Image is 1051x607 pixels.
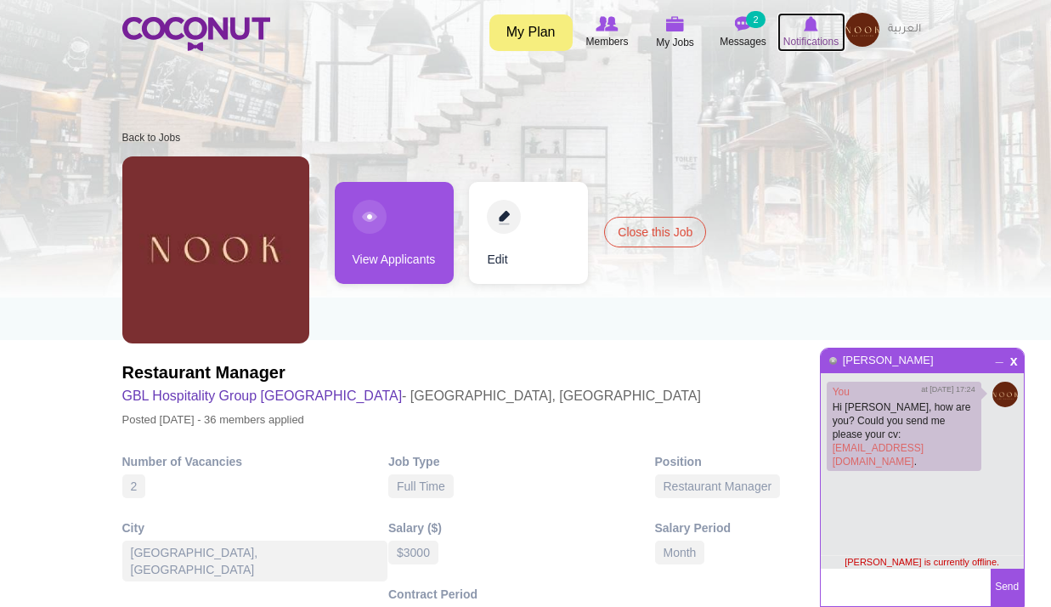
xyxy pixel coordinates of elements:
[469,182,588,284] a: Edit
[122,17,270,51] img: Home
[655,474,781,498] div: Restaurant Manager
[122,453,389,470] div: Number of Vacancies
[821,555,1024,569] div: [PERSON_NAME] is currently offline.
[122,360,701,384] h2: Restaurant Manager
[388,541,438,564] div: $3000
[921,384,975,395] span: at [DATE] 17:24
[122,132,181,144] a: Back to Jobs
[720,33,766,50] span: Messages
[489,14,573,51] a: My Plan
[388,586,655,603] div: Contract Period
[992,382,1018,407] img: Untitled_35.png
[122,389,403,403] a: GBL Hospitality Group [GEOGRAPHIC_DATA]
[879,13,930,47] a: العربية
[804,16,818,31] img: Notifications
[991,569,1024,606] button: Send
[122,541,388,581] div: [GEOGRAPHIC_DATA], [GEOGRAPHIC_DATA]
[122,384,701,408] h3: - [GEOGRAPHIC_DATA], [GEOGRAPHIC_DATA]
[641,13,709,53] a: My Jobs My Jobs
[1007,353,1021,366] span: Close
[596,16,618,31] img: Browse Members
[388,474,454,498] div: Full Time
[122,519,389,536] div: City
[655,453,922,470] div: Position
[746,11,765,28] small: 2
[735,16,752,31] img: Messages
[992,351,1007,361] span: Minimize
[574,13,641,52] a: Browse Members Members
[122,408,701,432] p: Posted [DATE] - 36 members applied
[783,33,839,50] span: Notifications
[666,16,685,31] img: My Jobs
[655,519,922,536] div: Salary Period
[335,182,454,284] a: View Applicants
[833,386,850,398] a: You
[585,33,628,50] span: Members
[656,34,694,51] span: My Jobs
[833,442,924,468] a: [EMAIL_ADDRESS][DOMAIN_NAME]
[777,13,845,52] a: Notifications Notifications
[842,354,935,366] a: [PERSON_NAME]
[833,400,975,468] p: Hi [PERSON_NAME], how are you? Could you send me please your cv: .
[604,217,706,247] a: Close this Job
[388,453,655,470] div: Job Type
[709,13,777,52] a: Messages Messages 2
[122,474,146,498] div: 2
[388,519,655,536] div: Salary ($)
[655,541,705,564] div: Month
